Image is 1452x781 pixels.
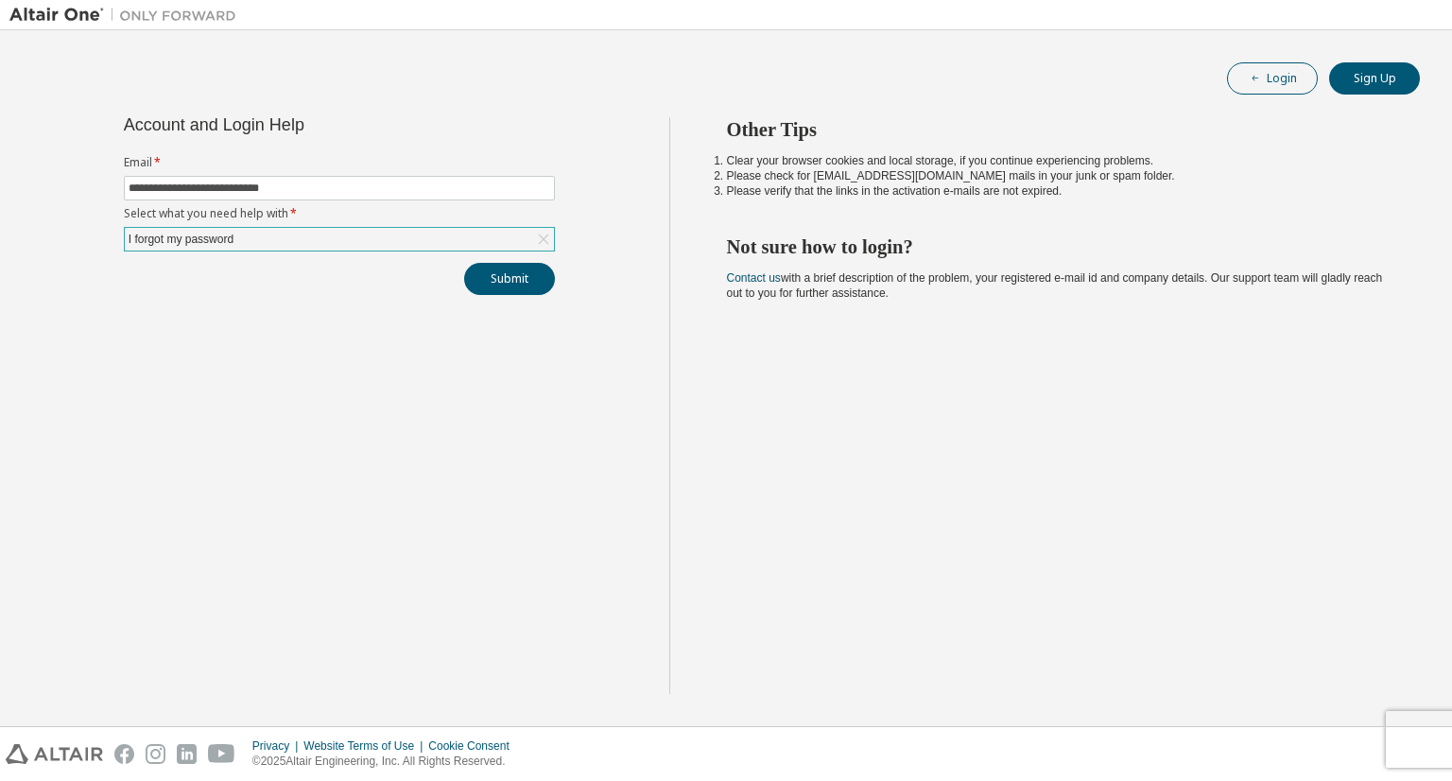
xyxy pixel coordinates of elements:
[727,183,1387,199] li: Please verify that the links in the activation e-mails are not expired.
[252,754,521,770] p: © 2025 Altair Engineering, Inc. All Rights Reserved.
[727,234,1387,259] h2: Not sure how to login?
[208,744,235,764] img: youtube.svg
[1329,62,1420,95] button: Sign Up
[6,744,103,764] img: altair_logo.svg
[125,228,554,251] div: I forgot my password
[727,168,1387,183] li: Please check for [EMAIL_ADDRESS][DOMAIN_NAME] mails in your junk or spam folder.
[126,229,236,250] div: I forgot my password
[727,117,1387,142] h2: Other Tips
[464,263,555,295] button: Submit
[9,6,246,25] img: Altair One
[124,117,469,132] div: Account and Login Help
[177,744,197,764] img: linkedin.svg
[727,271,781,285] a: Contact us
[252,738,303,754] div: Privacy
[146,744,165,764] img: instagram.svg
[1227,62,1318,95] button: Login
[114,744,134,764] img: facebook.svg
[303,738,428,754] div: Website Terms of Use
[727,271,1383,300] span: with a brief description of the problem, your registered e-mail id and company details. Our suppo...
[124,155,555,170] label: Email
[428,738,520,754] div: Cookie Consent
[124,206,555,221] label: Select what you need help with
[727,153,1387,168] li: Clear your browser cookies and local storage, if you continue experiencing problems.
